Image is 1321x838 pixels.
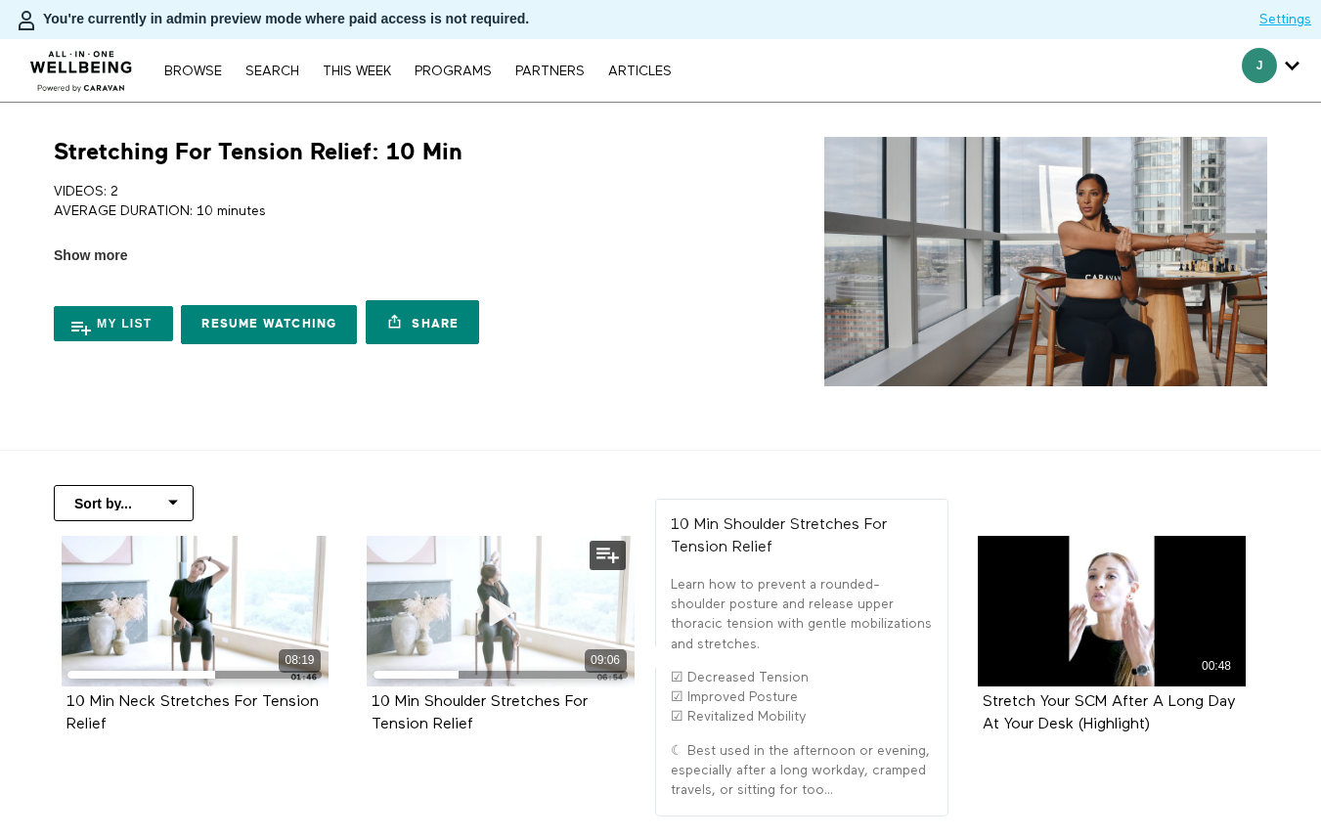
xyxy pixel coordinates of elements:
strong: 10 Min Shoulder Stretches For Tension Relief [372,694,588,732]
a: PARTNERS [506,65,594,78]
a: THIS WEEK [313,65,401,78]
img: Stretching For Tension Relief: 10 Min [824,137,1267,386]
nav: Primary [154,61,681,80]
p: VIDEOS: 2 AVERAGE DURATION: 10 minutes [54,182,653,222]
button: Add to my list [590,541,626,570]
strong: 10 Min Neck Stretches For Tension Relief [66,694,319,732]
div: Secondary [1227,39,1314,102]
a: Share [366,300,479,344]
a: Browse [154,65,232,78]
p: Learn how to prevent a rounded-shoulder posture and release upper thoracic tension with gentle mo... [671,575,933,654]
img: CARAVAN [22,36,141,95]
a: Settings [1259,10,1311,29]
a: ARTICLES [598,65,682,78]
a: 10 Min Shoulder Stretches For Tension Relief 09:06 [367,536,635,686]
p: ☑ Decreased Tension ☑ Improved Posture ☑ Revitalized Mobility [671,668,933,728]
div: 08:19 [279,649,321,672]
strong: Stretch Your SCM After A Long Day At Your Desk (Highlight) [983,694,1236,732]
a: Search [236,65,309,78]
a: Stretch Your SCM After A Long Day At Your Desk (Highlight) [983,694,1236,731]
img: person-bdfc0eaa9744423c596e6e1c01710c89950b1dff7c83b5d61d716cfd8139584f.svg [15,9,38,32]
a: 10 Min Shoulder Stretches For Tension Relief [372,694,588,731]
button: My list [54,306,173,341]
div: 00:48 [1196,655,1238,678]
p: ☾ Best used in the afternoon or evening, especially after a long workday, cramped travels, or sit... [671,741,933,801]
a: Stretch Your SCM After A Long Day At Your Desk (Highlight) 00:48 [978,536,1246,686]
a: 10 Min Neck Stretches For Tension Relief [66,694,319,731]
h1: Stretching For Tension Relief: 10 Min [54,137,462,167]
a: Resume Watching [181,305,357,344]
div: 09:06 [585,649,627,672]
a: 10 Min Neck Stretches For Tension Relief 08:19 [62,536,330,686]
strong: 10 Min Shoulder Stretches For Tension Relief [671,517,887,555]
span: Show more [54,245,127,266]
a: PROGRAMS [405,65,502,78]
